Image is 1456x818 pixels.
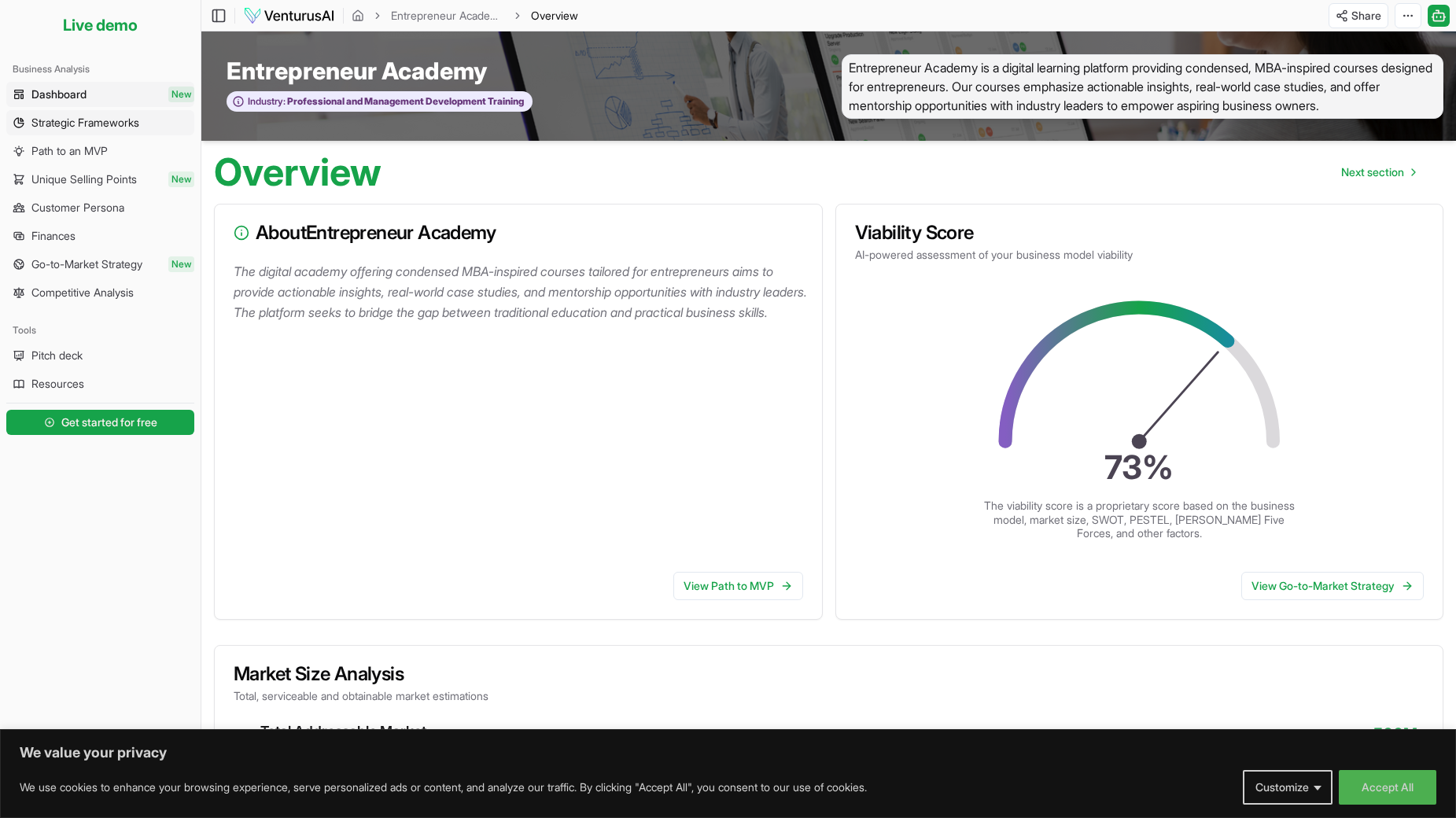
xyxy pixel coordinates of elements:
a: Competitive Analysis [6,280,194,305]
span: Get started for free [61,415,157,430]
a: Get started for free [6,407,194,438]
span: Next section [1341,164,1404,180]
button: Accept All [1339,770,1436,805]
button: Share [1329,3,1388,28]
a: View Go-to-Market Strategy [1241,572,1424,600]
nav: pagination [1329,157,1428,188]
span: Overview [531,8,578,24]
h3: About Entrepreneur Academy [234,223,803,242]
span: Finances [31,228,76,244]
a: Go-to-Market StrategyNew [6,252,194,277]
span: Go-to-Market Strategy [31,256,142,272]
span: New [168,87,194,102]
span: 500M [1373,723,1417,760]
span: Strategic Frameworks [31,115,139,131]
button: Get started for free [6,410,194,435]
span: Customer Persona [31,200,124,216]
span: Pitch deck [31,348,83,363]
a: Customer Persona [6,195,194,220]
span: Professional and Management Development Training [286,95,524,108]
p: AI-powered assessment of your business model viability [855,247,1425,263]
a: Pitch deck [6,343,194,368]
a: DashboardNew [6,82,194,107]
p: We use cookies to enhance your browsing experience, serve personalized ads or content, and analyz... [20,778,867,797]
h3: Viability Score [855,223,1425,242]
span: New [168,256,194,272]
a: Resources [6,371,194,396]
a: Strategic Frameworks [6,110,194,135]
img: logo [243,6,335,25]
span: Industry: [248,95,286,108]
nav: breadcrumb [352,8,578,24]
div: Total Addressable Market [260,723,556,741]
span: Entrepreneur Academy is a digital learning platform providing condensed, MBA-inspired courses des... [842,54,1444,119]
span: Resources [31,376,84,392]
span: Competitive Analysis [31,285,134,300]
h1: Overview [214,153,382,191]
span: Unique Selling Points [31,171,137,187]
a: Path to an MVP [6,138,194,164]
div: Business Analysis [6,57,194,82]
span: Share [1351,8,1381,24]
a: Entrepreneur Academy [391,8,504,24]
p: Total, serviceable and obtainable market estimations [234,688,1424,704]
span: New [168,171,194,187]
text: 73 % [1104,448,1174,487]
span: Entrepreneur Academy [227,57,487,85]
a: Go to next page [1329,157,1428,188]
h3: Market Size Analysis [234,665,1424,684]
p: The viability score is a proprietary score based on the business model, market size, SWOT, PESTEL... [982,499,1296,540]
a: Finances [6,223,194,249]
p: We value your privacy [20,743,1436,762]
a: View Path to MVP [673,572,803,600]
a: Unique Selling PointsNew [6,167,194,192]
button: Customize [1243,770,1333,805]
span: Path to an MVP [31,143,108,159]
p: The digital academy offering condensed MBA-inspired courses tailored for entrepreneurs aims to pr... [234,261,809,322]
button: Industry:Professional and Management Development Training [227,91,533,112]
span: Dashboard [31,87,87,102]
div: Tools [6,318,194,343]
